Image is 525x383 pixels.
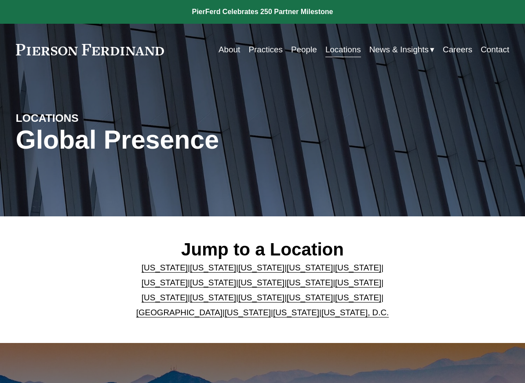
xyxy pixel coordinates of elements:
a: [US_STATE] [335,278,381,287]
a: Contact [481,41,509,58]
p: | | | | | | | | | | | | | | | | | | [119,260,407,320]
a: [US_STATE], D.C. [321,308,389,317]
a: [US_STATE] [238,263,284,272]
a: [GEOGRAPHIC_DATA] [136,308,222,317]
a: About [219,41,240,58]
a: [US_STATE] [335,263,381,272]
a: Practices [248,41,283,58]
a: [US_STATE] [190,278,236,287]
a: [US_STATE] [190,293,236,302]
a: [US_STATE] [225,308,271,317]
a: [US_STATE] [190,263,236,272]
a: [US_STATE] [287,278,333,287]
span: News & Insights [369,42,429,57]
a: [US_STATE] [238,278,284,287]
a: [US_STATE] [238,293,284,302]
a: [US_STATE] [273,308,319,317]
a: Careers [443,41,472,58]
a: People [291,41,317,58]
a: [US_STATE] [142,293,188,302]
a: [US_STATE] [142,278,188,287]
a: [US_STATE] [287,293,333,302]
a: [US_STATE] [142,263,188,272]
h4: LOCATIONS [16,111,139,125]
a: folder dropdown [369,41,434,58]
a: Locations [325,41,361,58]
a: [US_STATE] [335,293,381,302]
h1: Global Presence [16,125,345,154]
a: [US_STATE] [287,263,333,272]
h2: Jump to a Location [119,239,407,260]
